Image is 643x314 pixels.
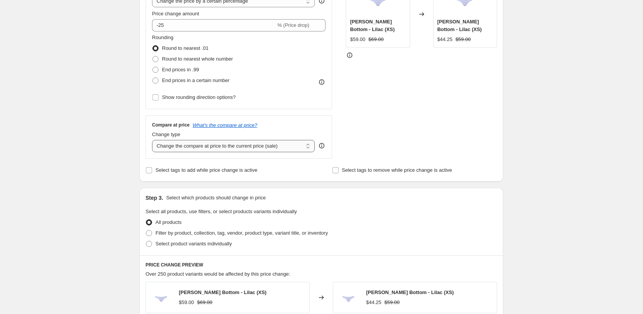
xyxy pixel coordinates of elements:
[384,299,400,305] span: $59.00
[197,299,213,305] span: $69.00
[146,209,297,214] span: Select all products, use filters, or select products variants individually
[146,271,290,277] span: Over 250 product variants would be affected by this price change:
[166,194,266,202] p: Select which products should change in price
[150,286,173,309] img: ReneeBottomLilac_80x.png
[342,167,452,173] span: Select tags to remove while price change is active
[337,286,360,309] img: ReneeBottomLilac_80x.png
[368,36,384,42] span: $69.00
[155,241,232,247] span: Select product variants individually
[152,35,173,40] span: Rounding
[455,36,471,42] span: $59.00
[350,19,394,32] span: [PERSON_NAME] Bottom - Lilac (XS)
[318,142,326,150] div: help
[152,122,190,128] h3: Compare at price
[366,289,454,295] span: [PERSON_NAME] Bottom - Lilac (XS)
[162,67,199,72] span: End prices in .99
[155,219,182,225] span: All products
[162,56,233,62] span: Round to nearest whole number
[146,194,163,202] h2: Step 3.
[350,36,365,42] span: $59.00
[152,19,276,31] input: -15
[277,22,309,28] span: % (Price drop)
[366,299,381,305] span: $44.25
[152,11,199,16] span: Price change amount
[146,262,497,268] h6: PRICE CHANGE PREVIEW
[162,77,229,83] span: End prices in a certain number
[437,19,482,32] span: [PERSON_NAME] Bottom - Lilac (XS)
[155,167,257,173] span: Select tags to add while price change is active
[162,45,208,51] span: Round to nearest .01
[162,94,236,100] span: Show rounding direction options?
[152,132,180,137] span: Change type
[193,122,257,128] button: What's the compare at price?
[155,230,328,236] span: Filter by product, collection, tag, vendor, product type, variant title, or inventory
[437,36,453,42] span: $44.25
[179,299,194,305] span: $59.00
[179,289,267,295] span: [PERSON_NAME] Bottom - Lilac (XS)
